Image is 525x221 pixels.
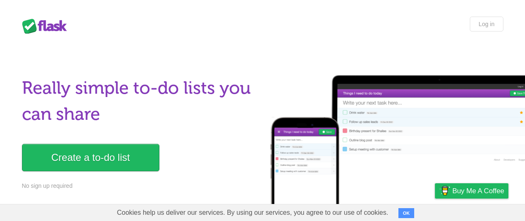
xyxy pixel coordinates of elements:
[439,184,450,198] img: Buy me a coffee
[435,183,508,199] a: Buy me a coffee
[22,75,258,127] h1: Really simple to-do lists you can share
[22,19,72,34] div: Flask Lists
[109,204,397,221] span: Cookies help us deliver our services. By using our services, you agree to our use of cookies.
[22,144,159,171] a: Create a to-do list
[22,182,258,190] p: No sign up required
[452,184,504,198] span: Buy me a coffee
[398,208,415,218] button: OK
[470,17,503,32] a: Log in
